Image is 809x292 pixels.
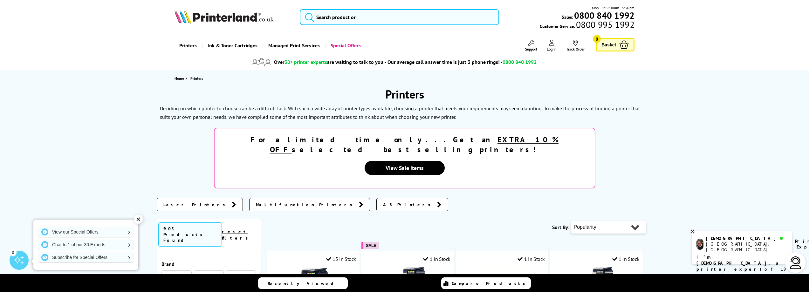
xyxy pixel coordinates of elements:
a: Log In [547,40,557,51]
div: ✕ [134,215,143,224]
div: 1 In Stock [518,256,545,262]
a: Printerland Logo [175,10,292,25]
b: 0800 840 1992 [574,10,634,21]
span: Recently Viewed [268,281,340,286]
a: Track Order [566,40,585,51]
a: Basket 0 [596,38,634,51]
div: [DEMOGRAPHIC_DATA] [706,235,787,241]
span: 0800 995 1992 [575,22,634,28]
h1: Printers [157,87,653,102]
span: Sort By: [552,224,569,230]
div: [GEOGRAPHIC_DATA], [GEOGRAPHIC_DATA] [706,241,787,253]
a: View Sale Items [365,161,445,175]
p: To make the process of finding a printer that suits your own personal needs, we have compiled som... [160,105,640,120]
span: Ink & Toner Cartridges [208,37,257,54]
span: Compare Products [452,281,529,286]
a: Compare Products [441,277,531,289]
img: Printerland Logo [175,10,274,24]
a: A3 Printers [376,198,448,211]
div: 1 In Stock [423,256,450,262]
a: Special Offers [325,37,366,54]
span: Support [525,47,537,51]
a: Subscribe for Special Offers [38,252,134,262]
a: Recently Viewed [258,277,348,289]
span: 30+ printer experts [285,59,327,65]
div: 15 In Stock [326,256,356,262]
div: 2 [10,248,17,255]
a: Printers [175,37,202,54]
a: Support [525,40,537,51]
b: I'm [DEMOGRAPHIC_DATA], a printer expert [696,254,780,272]
div: 1 In Stock [612,256,640,262]
span: Laser Printers [163,201,229,208]
button: SALE [361,242,379,249]
span: 905 Products Found [158,222,222,247]
input: Search product or [300,9,499,25]
span: Mon - Fri 9:00am - 5:30pm [592,5,634,11]
u: EXTRA 10% OFF [270,135,559,154]
span: Sales: [562,14,573,20]
a: Home [175,75,186,82]
span: Customer Service: [540,22,634,29]
p: of 19 years! I can help you choose the right product [696,254,787,290]
span: Over are waiting to talk to you [274,59,383,65]
span: Multifunction Printers [256,201,356,208]
a: View our Special Offers [38,227,134,237]
span: Log In [547,47,557,51]
img: chris-livechat.png [696,239,703,250]
span: A3 Printers [383,201,434,208]
div: Brand [161,261,256,267]
img: user-headset-light.svg [789,256,802,269]
strong: For a limited time only...Get an selected best selling printers! [250,135,559,154]
a: 0800 840 1992 [573,12,634,18]
p: Deciding on which printer to choose can be a difficult task. With such a wide array of printer ty... [160,105,543,112]
span: - Our average call answer time is just 3 phone rings! - [385,59,537,65]
span: SALE [366,243,376,248]
span: 0800 840 1992 [503,59,537,65]
a: Multifunction Printers [249,198,370,211]
span: Printers [190,76,203,81]
span: 0 [593,35,601,43]
span: Basket [601,40,616,49]
a: Laser Printers [157,198,243,211]
a: Chat to 1 of our 30 Experts [38,240,134,250]
a: reset filters [222,229,251,241]
a: Ink & Toner Cartridges [202,37,262,54]
a: Managed Print Services [262,37,325,54]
